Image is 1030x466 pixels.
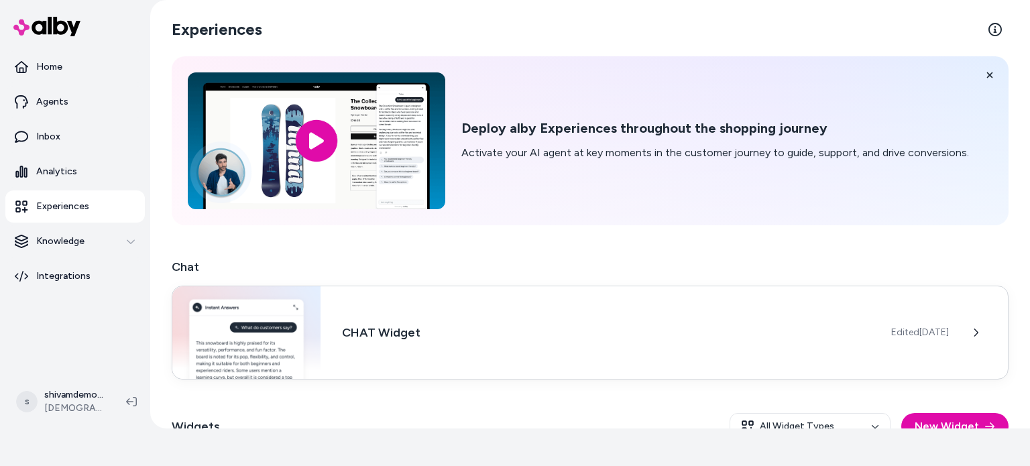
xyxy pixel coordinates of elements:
[44,388,105,402] p: shivamdemo Shopify
[5,225,145,257] button: Knowledge
[16,391,38,412] span: s
[172,417,220,436] h2: Widgets
[5,121,145,153] a: Inbox
[5,190,145,223] a: Experiences
[13,17,80,36] img: alby Logo
[172,286,321,379] img: Chat widget
[36,130,60,143] p: Inbox
[5,51,145,83] a: Home
[36,165,77,178] p: Analytics
[461,120,969,137] h2: Deploy alby Experiences throughout the shopping journey
[8,380,115,423] button: sshivamdemo Shopify[DEMOGRAPHIC_DATA]
[44,402,105,415] span: [DEMOGRAPHIC_DATA]
[36,200,89,213] p: Experiences
[5,156,145,188] a: Analytics
[172,19,262,40] h2: Experiences
[172,257,1009,276] h2: Chat
[36,235,84,248] p: Knowledge
[36,95,68,109] p: Agents
[36,60,62,74] p: Home
[5,86,145,118] a: Agents
[172,287,1009,381] a: Chat widgetCHAT WidgetEdited[DATE]
[901,413,1009,440] button: New Widget
[891,326,949,339] span: Edited [DATE]
[36,270,91,283] p: Integrations
[730,413,891,440] button: All Widget Types
[342,323,870,342] h3: CHAT Widget
[5,260,145,292] a: Integrations
[461,145,969,161] p: Activate your AI agent at key moments in the customer journey to guide, support, and drive conver...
